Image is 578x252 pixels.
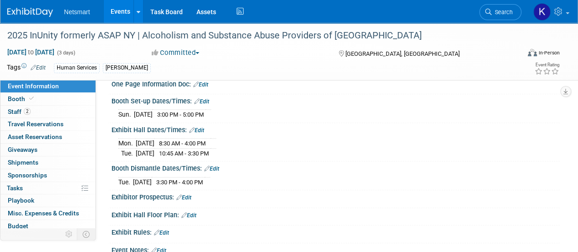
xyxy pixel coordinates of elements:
[189,127,204,134] a: Edit
[181,212,196,219] a: Edit
[8,159,38,166] span: Shipments
[24,108,31,115] span: 2
[8,120,64,128] span: Travel Reservations
[77,228,96,240] td: Toggle Event Tabs
[4,27,513,44] div: 2025 InUnity formerly ASAP NY | Alcoholism and Substance Abuse Providers of [GEOGRAPHIC_DATA]
[479,48,560,61] div: Event Format
[8,133,62,140] span: Asset Reservations
[7,184,23,192] span: Tasks
[118,148,136,158] td: Tue.
[0,169,95,182] a: Sponsorships
[118,139,136,149] td: Mon.
[111,190,560,202] div: Exhibitor Prospectus:
[29,96,34,101] i: Booth reservation complete
[159,150,209,157] span: 10:45 AM - 3:30 PM
[148,48,203,58] button: Committed
[0,220,95,232] a: Budget
[345,50,459,57] span: [GEOGRAPHIC_DATA], [GEOGRAPHIC_DATA]
[204,166,219,172] a: Edit
[479,4,521,20] a: Search
[111,77,560,89] div: One Page Information Doc:
[8,209,79,217] span: Misc. Expenses & Credits
[64,8,90,16] span: Netsmart
[61,228,77,240] td: Personalize Event Tab Strip
[111,225,560,237] div: Exhibit Rules:
[154,230,169,236] a: Edit
[0,156,95,169] a: Shipments
[0,182,95,194] a: Tasks
[56,50,75,56] span: (3 days)
[8,82,59,90] span: Event Information
[133,177,152,187] td: [DATE]
[8,222,28,230] span: Budget
[8,146,37,153] span: Giveaways
[176,194,191,201] a: Edit
[54,63,100,73] div: Human Services
[134,110,153,119] td: [DATE]
[535,63,559,67] div: Event Rating
[111,161,560,173] div: Booth Dismantle Dates/Times:
[0,144,95,156] a: Giveaways
[136,139,154,149] td: [DATE]
[492,9,513,16] span: Search
[528,49,537,56] img: Format-Inperson.png
[7,48,55,56] span: [DATE] [DATE]
[0,118,95,130] a: Travel Reservations
[0,106,95,118] a: Staff2
[194,98,209,105] a: Edit
[157,111,204,118] span: 3:00 PM - 5:00 PM
[538,49,560,56] div: In-Person
[8,95,36,102] span: Booth
[8,108,31,115] span: Staff
[118,110,134,119] td: Sun.
[103,63,151,73] div: [PERSON_NAME]
[31,64,46,71] a: Edit
[118,177,133,187] td: Tue.
[111,94,560,106] div: Booth Set-up Dates/Times:
[0,80,95,92] a: Event Information
[8,172,47,179] span: Sponsorships
[0,131,95,143] a: Asset Reservations
[533,3,551,21] img: Kaitlyn Woicke
[8,197,34,204] span: Playbook
[27,48,35,56] span: to
[193,81,208,88] a: Edit
[0,194,95,207] a: Playbook
[7,8,53,17] img: ExhibitDay
[111,123,560,135] div: Exhibit Hall Dates/Times:
[159,140,206,147] span: 8:30 AM - 4:00 PM
[111,208,560,220] div: Exhibit Hall Floor Plan:
[0,93,95,105] a: Booth
[156,179,203,186] span: 3:30 PM - 4:00 PM
[0,207,95,220] a: Misc. Expenses & Credits
[7,63,46,73] td: Tags
[136,148,154,158] td: [DATE]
